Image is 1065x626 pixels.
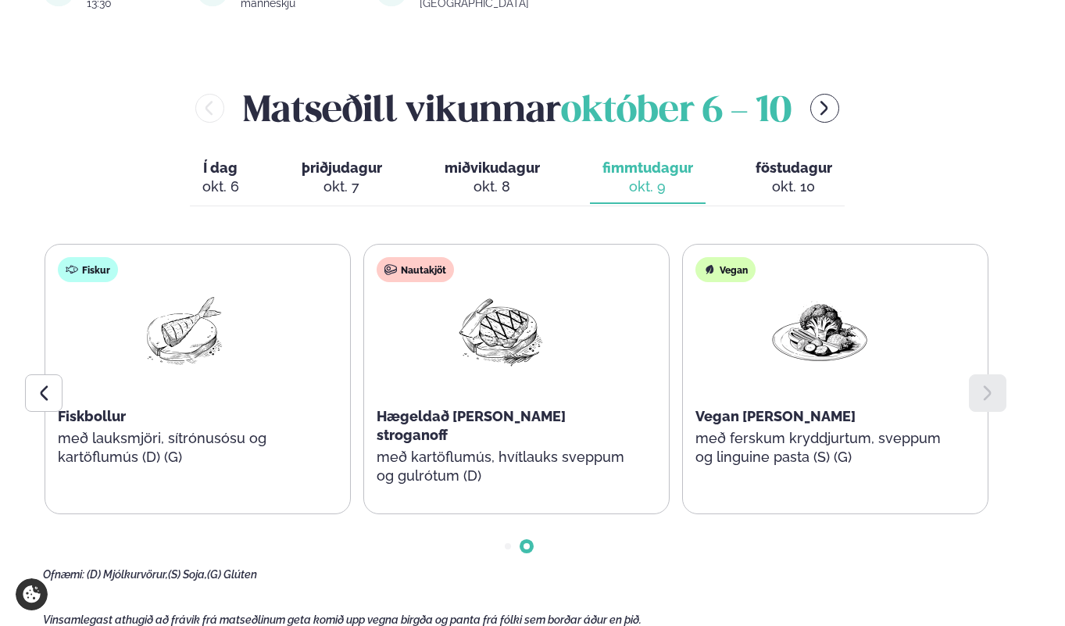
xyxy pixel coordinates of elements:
div: okt. 8 [445,177,540,196]
span: Vegan [PERSON_NAME] [695,408,856,424]
p: með lauksmjöri, sítrónusósu og kartöflumús (D) (G) [58,429,306,467]
button: Í dag okt. 6 [190,152,252,204]
a: Cookie settings [16,578,48,610]
img: Vegan.png [770,295,870,367]
button: miðvikudagur okt. 8 [432,152,552,204]
span: Hægeldað [PERSON_NAME] stroganoff [377,408,566,443]
span: (S) Soja, [168,568,207,581]
span: Í dag [202,159,239,177]
button: þriðjudagur okt. 7 [289,152,395,204]
span: Vinsamlegast athugið að frávik frá matseðlinum geta komið upp vegna birgða og panta frá fólki sem... [43,613,642,626]
div: okt. 6 [202,177,239,196]
span: miðvikudagur [445,159,540,176]
img: beef.svg [384,263,397,276]
div: okt. 9 [602,177,693,196]
div: Fiskur [58,257,118,282]
h2: Matseðill vikunnar [243,83,792,134]
div: okt. 10 [756,177,832,196]
button: menu-btn-right [810,94,839,123]
span: Fiskbollur [58,408,126,424]
div: Vegan [695,257,756,282]
span: (G) Glúten [207,568,257,581]
img: Fish.png [132,295,232,367]
button: fimmtudagur okt. 9 [590,152,706,204]
span: Go to slide 2 [524,543,530,549]
p: með kartöflumús, hvítlauks sveppum og gulrótum (D) [377,448,625,485]
img: fish.svg [66,263,78,276]
p: með ferskum kryddjurtum, sveppum og linguine pasta (S) (G) [695,429,944,467]
span: Go to slide 1 [505,543,511,549]
div: okt. 7 [302,177,382,196]
span: fimmtudagur [602,159,693,176]
span: október 6 - 10 [561,95,792,129]
div: Nautakjöt [377,257,454,282]
span: föstudagur [756,159,832,176]
img: Vegan.svg [703,263,716,276]
button: menu-btn-left [195,94,224,123]
img: Beef-Meat.png [451,295,551,367]
span: þriðjudagur [302,159,382,176]
button: föstudagur okt. 10 [743,152,845,204]
span: Ofnæmi: [43,568,84,581]
span: (D) Mjólkurvörur, [87,568,168,581]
